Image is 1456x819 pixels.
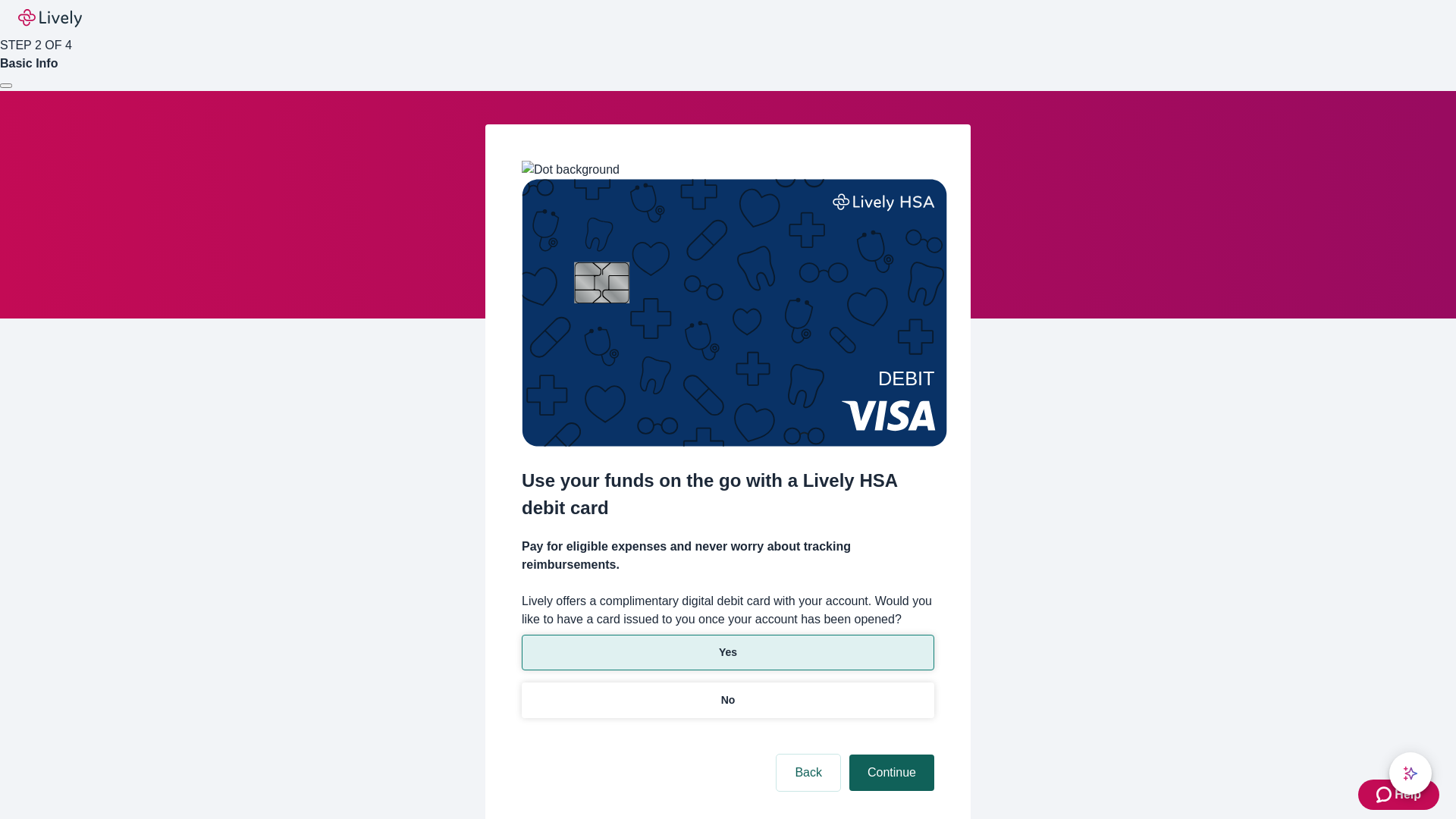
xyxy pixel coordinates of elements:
h2: Use your funds on the go with a Lively HSA debit card [522,467,934,522]
svg: Lively AI Assistant [1403,766,1418,781]
label: Lively offers a complimentary digital debit card with your account. Would you like to have a card... [522,592,934,629]
p: Yes [719,645,737,661]
button: Continue [849,755,934,791]
button: Yes [522,635,934,670]
h4: Pay for eligible expenses and never worry about tracking reimbursements. [522,538,934,574]
button: Zendesk support iconHelp [1358,780,1439,810]
button: chat [1389,752,1432,795]
button: Back [777,755,840,791]
img: Debit card [522,179,947,447]
p: No [721,692,736,708]
svg: Zendesk support icon [1376,786,1395,804]
img: Lively [18,9,82,27]
img: Dot background [522,161,620,179]
button: No [522,682,934,718]
span: Help [1395,786,1421,804]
